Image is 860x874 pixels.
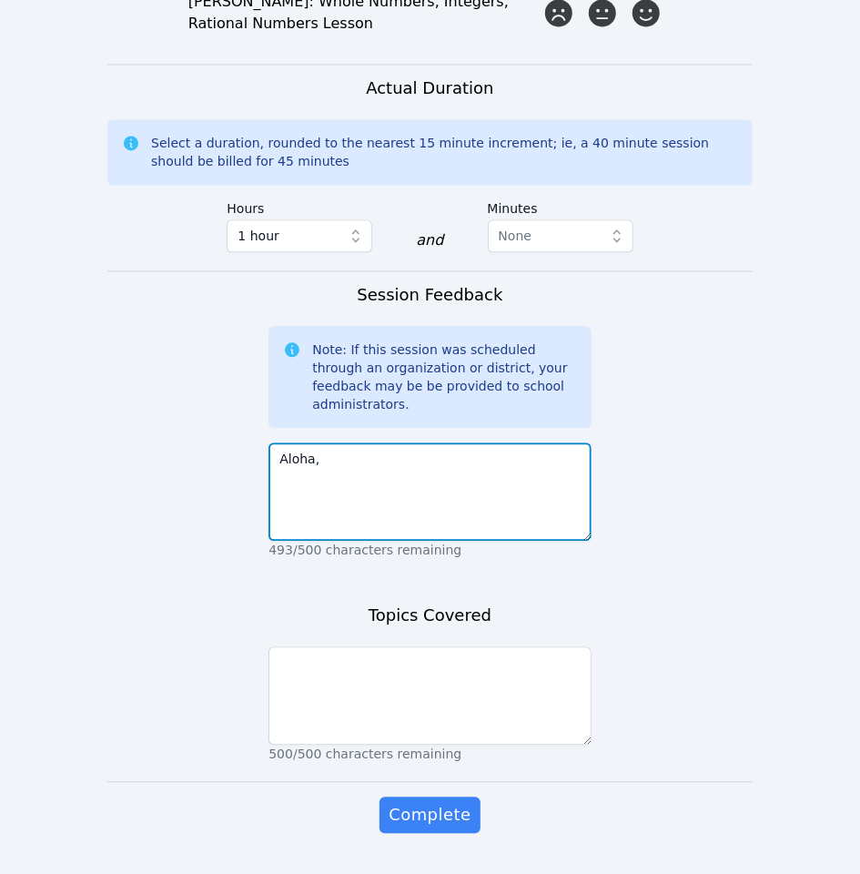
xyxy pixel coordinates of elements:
[268,442,591,541] textarea: Aloha,
[389,802,470,828] span: Complete
[268,541,591,559] p: 493/500 characters remaining
[488,219,633,252] button: None
[416,229,443,251] div: and
[312,340,576,413] div: Note: If this session was scheduled through an organization or district, your feedback may be be ...
[488,192,633,219] label: Minutes
[357,282,502,308] h3: Session Feedback
[369,603,491,628] h3: Topics Covered
[499,229,532,243] span: None
[379,797,480,833] button: Complete
[227,219,372,252] button: 1 hour
[366,76,493,101] h3: Actual Duration
[268,745,591,763] p: 500/500 characters remaining
[227,192,372,219] label: Hours
[151,134,738,170] div: Select a duration, rounded to the nearest 15 minute increment; ie, a 40 minute session should be ...
[238,225,278,247] span: 1 hour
